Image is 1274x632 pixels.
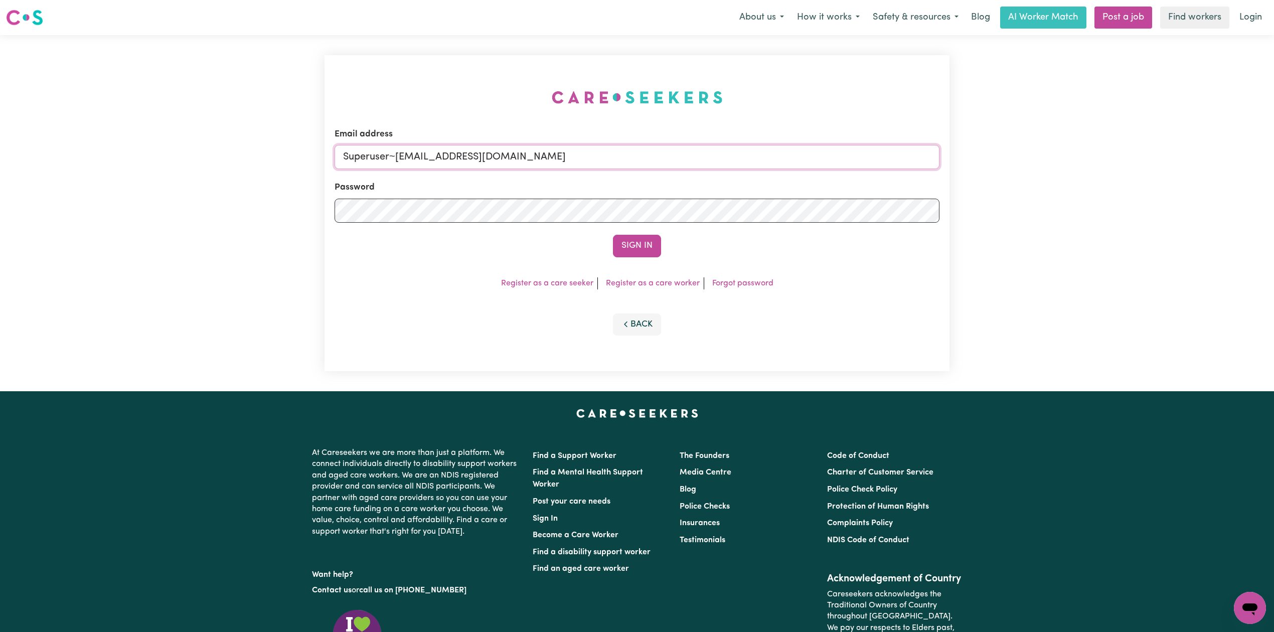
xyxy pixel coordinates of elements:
input: Email address [335,145,939,169]
a: Become a Care Worker [533,531,618,539]
a: Blog [965,7,996,29]
a: Find workers [1160,7,1229,29]
a: Careseekers logo [6,6,43,29]
p: Want help? [312,565,521,580]
button: Safety & resources [866,7,965,28]
button: Back [613,313,661,336]
a: Insurances [680,519,720,527]
a: Complaints Policy [827,519,893,527]
label: Email address [335,128,393,141]
img: Careseekers logo [6,9,43,27]
a: call us on [PHONE_NUMBER] [359,586,466,594]
a: Forgot password [712,279,773,287]
a: Protection of Human Rights [827,503,929,511]
a: Contact us [312,586,352,594]
a: Register as a care seeker [501,279,593,287]
a: Post your care needs [533,498,610,506]
button: Sign In [613,235,661,257]
a: Login [1233,7,1268,29]
a: Find a Support Worker [533,452,616,460]
a: Police Check Policy [827,486,897,494]
a: Testimonials [680,536,725,544]
button: About us [733,7,790,28]
p: or [312,581,521,600]
a: Find an aged care worker [533,565,629,573]
p: At Careseekers we are more than just a platform. We connect individuals directly to disability su... [312,443,521,541]
a: Sign In [533,515,558,523]
h2: Acknowledgement of Country [827,573,962,585]
a: NDIS Code of Conduct [827,536,909,544]
a: Post a job [1094,7,1152,29]
a: Code of Conduct [827,452,889,460]
a: Police Checks [680,503,730,511]
a: The Founders [680,452,729,460]
a: Charter of Customer Service [827,468,933,477]
button: How it works [790,7,866,28]
a: AI Worker Match [1000,7,1086,29]
a: Careseekers home page [576,409,698,417]
a: Blog [680,486,696,494]
a: Media Centre [680,468,731,477]
label: Password [335,181,375,194]
a: Find a disability support worker [533,548,651,556]
a: Find a Mental Health Support Worker [533,468,643,489]
a: Register as a care worker [606,279,700,287]
iframe: Button to launch messaging window [1234,592,1266,624]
